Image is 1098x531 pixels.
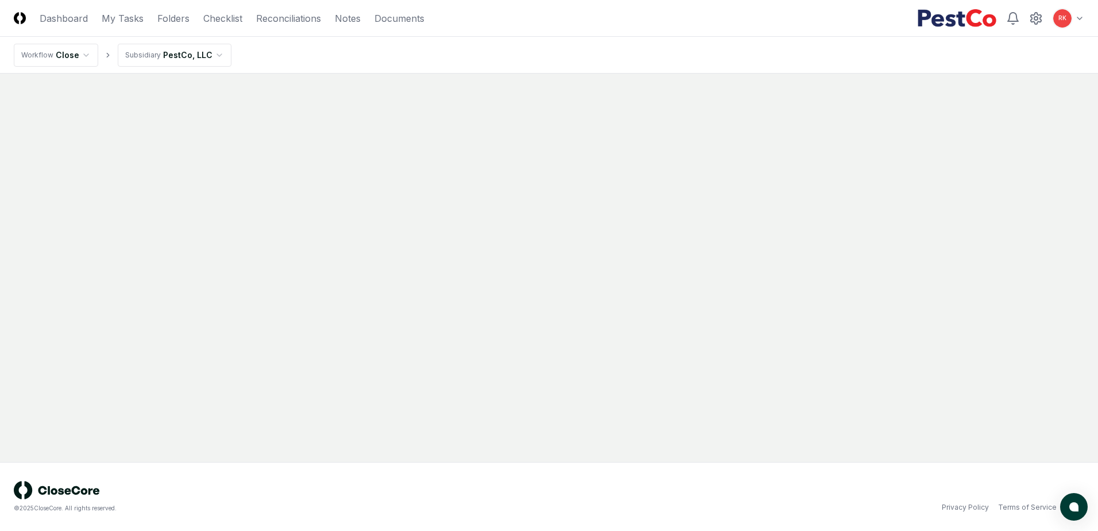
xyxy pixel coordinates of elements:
[102,11,144,25] a: My Tasks
[125,50,161,60] div: Subsidiary
[942,502,989,513] a: Privacy Policy
[256,11,321,25] a: Reconciliations
[40,11,88,25] a: Dashboard
[14,12,26,24] img: Logo
[203,11,242,25] a: Checklist
[1060,493,1088,521] button: atlas-launcher
[14,481,100,499] img: logo
[335,11,361,25] a: Notes
[998,502,1057,513] a: Terms of Service
[917,9,997,28] img: PestCo logo
[14,44,231,67] nav: breadcrumb
[157,11,190,25] a: Folders
[374,11,424,25] a: Documents
[1052,8,1073,29] button: RK
[1058,14,1066,22] span: RK
[14,504,549,513] div: © 2025 CloseCore. All rights reserved.
[21,50,53,60] div: Workflow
